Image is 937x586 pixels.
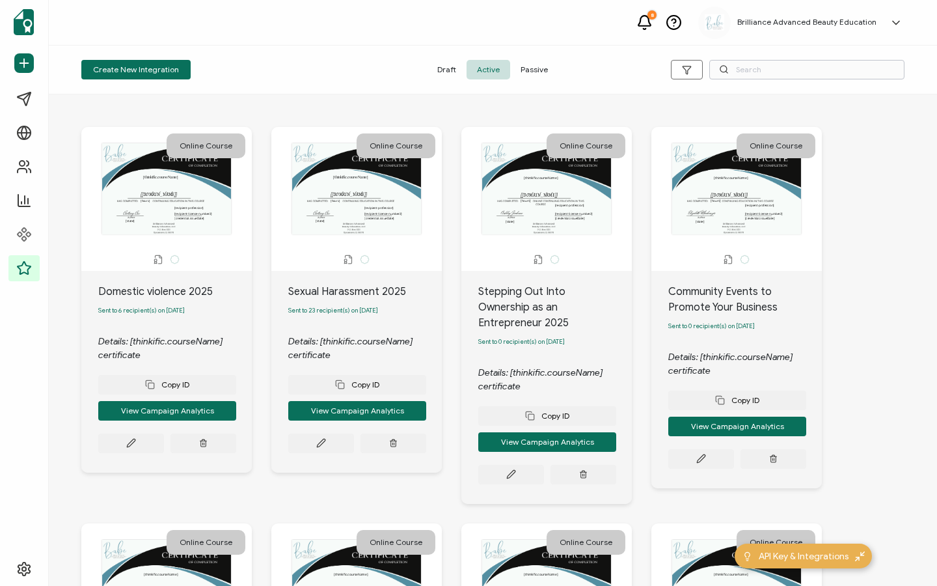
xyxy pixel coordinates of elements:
button: View Campaign Analytics [668,417,806,436]
div: 8 [647,10,657,20]
div: Stepping Out Into Ownership as an Entrepreneur 2025 [478,284,632,331]
div: Online Course [357,530,435,555]
button: Create New Integration [81,60,191,79]
span: Draft [427,60,467,79]
button: Copy ID [478,406,616,426]
span: Sent to 6 recipient(s) on [DATE] [98,307,185,314]
span: API Key & Integrations [759,550,849,563]
div: Details: [thinkific.courseName] certificate [98,335,252,362]
div: Online Course [547,530,625,555]
div: Online Course [167,530,245,555]
div: Online Course [167,133,245,158]
span: Copy ID [335,380,379,389]
button: Copy ID [98,375,236,395]
span: Copy ID [145,380,189,389]
iframe: Chat Widget [872,523,937,586]
button: View Campaign Analytics [288,401,426,421]
div: Online Course [357,133,435,158]
button: Copy ID [668,391,806,410]
div: Details: [thinkific.courseName] certificate [478,366,632,393]
img: a2bf8c6c-3aba-43b4-8354-ecfc29676cf6.jpg [705,14,724,31]
div: Online Course [737,530,815,555]
div: Community Events to Promote Your Business [668,284,822,315]
img: sertifier-logomark-colored.svg [14,9,34,35]
div: Details: [thinkific.courseName] certificate [668,350,822,378]
div: Online Course [737,133,815,158]
img: minimize-icon.svg [855,551,865,561]
div: Online Course [547,133,625,158]
span: Sent to 23 recipient(s) on [DATE] [288,307,378,314]
button: View Campaign Analytics [98,401,236,421]
span: Passive [510,60,558,79]
span: Active [467,60,510,79]
div: Domestic violence 2025 [98,284,252,300]
div: Sexual Harassment 2025 [288,284,442,300]
h5: Brilliance Advanced Beauty Education [737,18,876,27]
span: Copy ID [525,411,569,421]
input: Search [709,60,904,79]
button: Copy ID [288,375,426,395]
div: Details: [thinkific.courseName] certificate [288,335,442,362]
span: Sent to 0 recipient(s) on [DATE] [478,338,565,346]
span: Copy ID [715,395,759,405]
button: View Campaign Analytics [478,432,616,452]
span: Sent to 0 recipient(s) on [DATE] [668,322,755,330]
